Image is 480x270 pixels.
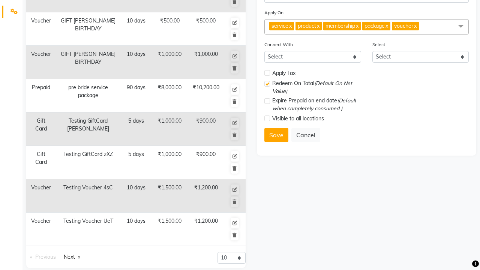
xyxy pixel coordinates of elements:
span: service [271,22,288,29]
td: ₹1,000.00 [151,146,188,179]
span: Expire Prepaid on end date [272,97,361,112]
label: Select [372,41,385,48]
label: Apply On: [264,9,285,16]
td: ₹1,500.00 [151,179,188,213]
a: x [288,22,292,29]
button: Save [264,128,288,142]
td: Testing Voucher UeT [56,213,121,246]
td: ₹1,000.00 [151,46,188,79]
td: Testing Voucher 4sC [56,179,121,213]
td: Voucher [26,46,56,79]
td: ₹1,200.00 [188,213,224,246]
td: Voucher [26,213,56,246]
td: ₹1,200.00 [188,179,224,213]
td: 10 days [121,46,151,79]
button: Cancel [291,128,320,142]
td: ₹500.00 [188,12,224,46]
td: Gift Card [26,146,56,179]
span: membership [325,22,355,29]
td: 10 days [121,179,151,213]
td: 10 days [121,213,151,246]
span: Previous [35,253,56,260]
td: 5 days [121,112,151,146]
td: 90 days [121,79,151,112]
td: ₹1,000.00 [188,46,224,79]
td: Voucher [26,12,56,46]
td: ₹500.00 [151,12,188,46]
td: ₹900.00 [188,112,224,146]
td: ₹900.00 [188,146,224,179]
td: GIFT [PERSON_NAME] BIRTHDAY [56,46,121,79]
td: pre bride service package [56,79,121,112]
td: Testing GiftCard [PERSON_NAME] [56,112,121,146]
td: 5 days [121,146,151,179]
label: Connect With [264,41,293,48]
td: ₹8,000.00 [151,79,188,112]
td: ₹1,500.00 [151,213,188,246]
td: Gift Card [26,112,56,146]
span: Visible to all locations [272,115,324,123]
td: Prepaid [26,79,56,112]
td: ₹10,200.00 [188,79,224,112]
span: Apply Tax [272,69,295,77]
td: 10 days [121,12,151,46]
td: Testing GiftCard zXZ [56,146,121,179]
td: Voucher [26,179,56,213]
span: product [298,22,316,29]
nav: Pagination [26,252,130,262]
a: x [316,22,319,29]
td: ₹1,000.00 [151,112,188,146]
a: x [355,22,358,29]
a: Next [60,252,84,262]
span: Redeem On Total [272,79,361,95]
td: GIFT [PERSON_NAME] BIRTHDAY [56,12,121,46]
